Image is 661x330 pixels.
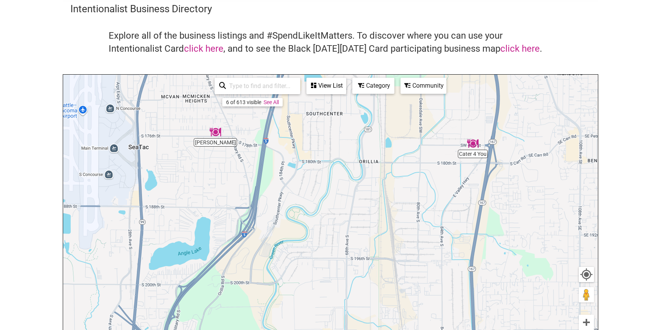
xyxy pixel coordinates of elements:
[264,99,279,105] a: See All
[109,29,552,55] h4: Explore all of the business listings and #SpendLikeItMatters. To discover where you can use your ...
[401,78,446,94] div: Filter by Community
[467,138,479,149] div: Cater 4 You
[184,43,223,54] a: click here
[401,78,446,93] div: Community
[353,78,394,93] div: Category
[307,78,345,93] div: View List
[579,287,594,302] button: Drag Pegman onto the map to open Street View
[70,2,591,16] h3: Intentionalist Business Directory
[579,267,594,282] button: Your Location
[579,315,594,330] button: Zoom in
[215,78,300,94] div: Type to search and filter
[306,78,346,94] div: See a list of the visible businesses
[226,78,296,93] input: Type to find and filter...
[226,99,261,105] div: 6 of 613 visible
[500,43,540,54] a: click here
[210,126,221,138] div: Taquizas Trejo
[352,78,394,94] div: Filter by category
